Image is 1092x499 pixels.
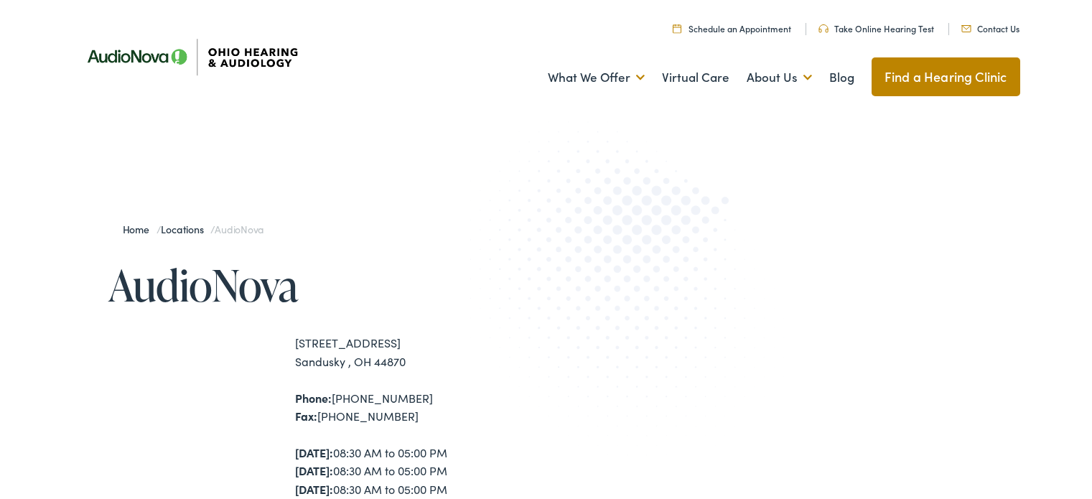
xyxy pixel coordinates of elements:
span: / / [123,222,264,236]
a: Contact Us [961,22,1019,34]
img: Calendar Icon to schedule a hearing appointment in Cincinnati, OH [673,24,681,33]
div: [STREET_ADDRESS] Sandusky , OH 44870 [295,334,546,370]
strong: [DATE]: [295,462,333,478]
strong: Fax: [295,408,317,424]
a: What We Offer [548,51,645,104]
span: AudioNova [215,222,263,236]
a: Blog [829,51,854,104]
a: Take Online Hearing Test [818,22,934,34]
strong: Phone: [295,390,332,406]
h1: AudioNova [108,261,546,309]
a: Locations [161,222,210,236]
a: Find a Hearing Clinic [872,57,1020,96]
a: About Us [747,51,812,104]
a: Virtual Care [662,51,729,104]
img: Mail icon representing email contact with Ohio Hearing in Cincinnati, OH [961,25,971,32]
div: [PHONE_NUMBER] [PHONE_NUMBER] [295,389,546,426]
a: Schedule an Appointment [673,22,791,34]
strong: [DATE]: [295,444,333,460]
img: Headphones icone to schedule online hearing test in Cincinnati, OH [818,24,829,33]
a: Home [123,222,157,236]
strong: [DATE]: [295,481,333,497]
